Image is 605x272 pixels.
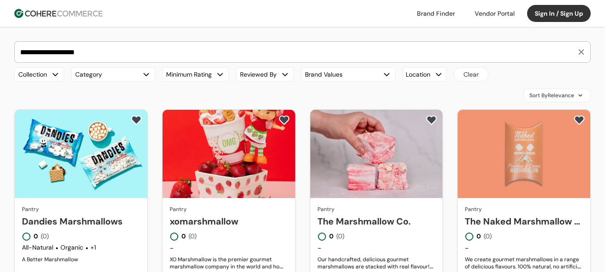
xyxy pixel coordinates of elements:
[318,215,436,228] a: The Marshmallow Co.
[529,91,574,99] span: Sort By Relevance
[14,9,103,18] img: Cohere Logo
[424,113,439,127] button: add to favorite
[129,113,144,127] button: add to favorite
[277,113,292,127] button: add to favorite
[572,113,587,127] button: add to favorite
[454,67,489,82] button: Clear
[170,215,288,228] a: xomarshmallow
[465,215,583,228] a: The Naked Marshmallow Co
[527,5,591,22] button: Sign In / Sign Up
[22,215,140,228] a: Dandies Marshmallows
